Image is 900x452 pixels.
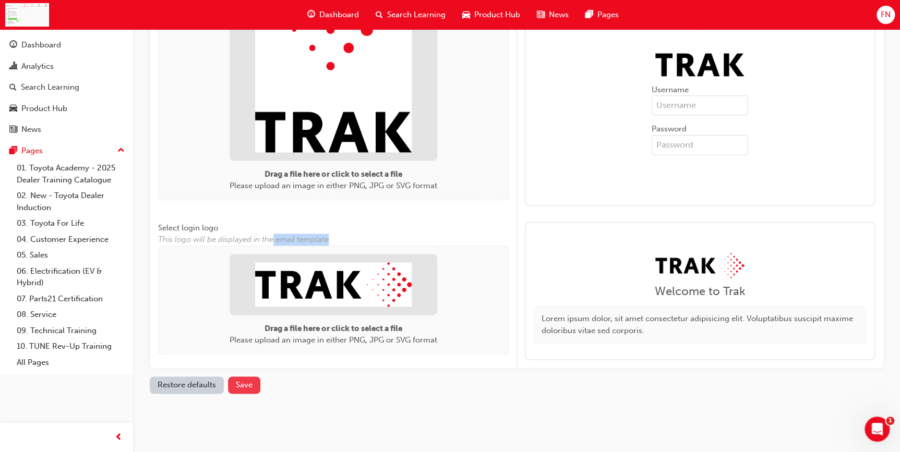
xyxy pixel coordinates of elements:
[307,8,315,21] span: guage-icon
[255,262,412,307] img: 7df48fb5-8a2f-45d1-848f-4572873519d0.jpg
[4,33,129,141] button: DashboardAnalyticsSearch LearningProduct HubNews
[652,135,748,155] input: Password
[158,234,509,246] span: This logo will be displayed in the email template
[230,334,437,346] p: Please upload an image in either PNG, JPG or SVG format
[4,78,129,97] a: Search Learning
[549,9,569,21] span: News
[9,146,17,156] span: pages-icon
[534,286,867,298] span: Welcome to Trak
[529,4,577,26] a: news-iconNews
[585,8,593,21] span: pages-icon
[474,9,520,21] span: Product Hub
[387,9,446,21] span: Search Learning
[13,160,129,188] a: 01. Toyota Academy - 2025 Dealer Training Catalogue
[9,83,17,92] span: search-icon
[21,60,54,72] div: Analytics
[13,355,129,371] a: All Pages
[13,188,129,215] a: 02. New - Toyota Dealer Induction
[9,41,17,50] span: guage-icon
[21,124,41,136] div: News
[4,99,129,118] a: Product Hub
[652,95,748,115] input: Username
[652,84,748,96] span: Username
[454,4,529,26] a: car-iconProduct Hub
[150,376,224,394] button: Restore defaults
[9,125,17,135] span: news-icon
[5,3,49,27] img: Trak
[158,246,509,355] div: Drag a file here or click to select a filePlease upload an image in either PNG, JPG or SVG format
[367,4,454,26] a: search-iconSearch Learning
[319,9,359,21] span: Dashboard
[597,9,619,21] span: Pages
[230,323,437,335] p: Drag a file here or click to select a file
[652,123,748,135] span: Password
[462,8,470,21] span: car-icon
[21,81,79,93] div: Search Learning
[537,8,545,21] span: news-icon
[230,180,437,192] p: Please upload an image in either PNG, JPG or SVG format
[13,307,129,323] a: 08. Service
[4,141,129,161] button: Pages
[228,376,260,394] button: Save
[13,215,129,231] a: 03. Toyota For Life
[886,417,894,425] span: 1
[13,247,129,263] a: 05. Sales
[21,145,43,157] div: Pages
[13,231,129,248] a: 04. Customer Experience
[9,104,17,114] span: car-icon
[4,57,129,76] a: Analytics
[21,39,61,51] div: Dashboard
[4,120,129,139] a: News
[376,8,383,21] span: search-icon
[158,223,218,233] span: Select login logo
[877,6,895,24] button: FN
[655,253,744,278] img: 7df48fb5-8a2f-45d1-848f-4572873519d0.jpg
[13,323,129,339] a: 09. Technical Training
[4,35,129,55] a: Dashboard
[13,263,129,291] a: 06. Electrification (EV & Hybrid)
[542,314,853,335] span: Lorem ipsum dolor, sit amet consectetur adipisicing elit. Voluptatibus suscipit maxime doloribus ...
[865,417,890,442] iframe: Intercom live chat
[299,4,367,26] a: guage-iconDashboard
[115,431,123,444] span: prev-icon
[236,380,253,389] span: Save
[230,168,437,180] p: Drag a file here or click to select a file
[21,103,67,115] div: Product Hub
[577,4,627,26] a: pages-iconPages
[881,9,891,21] span: FN
[13,291,129,307] a: 07. Parts21 Certification
[9,62,17,71] span: chart-icon
[117,144,125,157] span: up-icon
[13,338,129,355] a: 10. TUNE Rev-Up Training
